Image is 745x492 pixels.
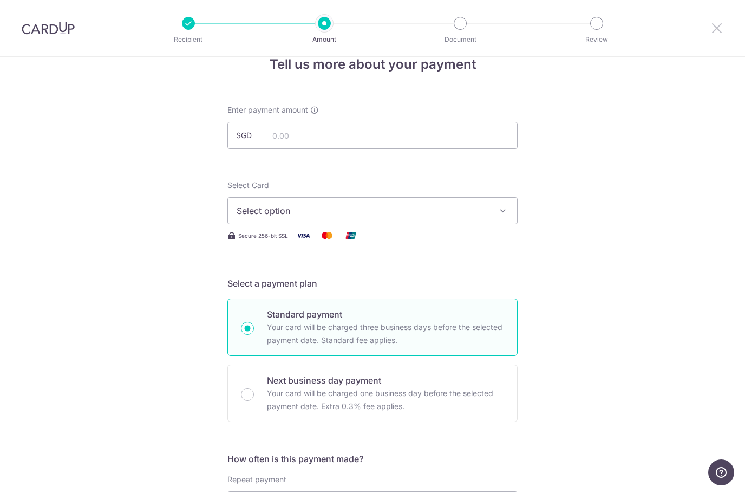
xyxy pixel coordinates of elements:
[227,474,286,485] label: Repeat payment
[238,231,288,240] span: Secure 256-bit SSL
[557,34,637,45] p: Review
[267,387,504,413] p: Your card will be charged one business day before the selected payment date. Extra 0.3% fee applies.
[227,180,269,190] span: translation missing: en.payables.payment_networks.credit_card.summary.labels.select_card
[236,130,264,141] span: SGD
[227,105,308,115] span: Enter payment amount
[22,22,75,35] img: CardUp
[316,229,338,242] img: Mastercard
[267,374,504,387] p: Next business day payment
[227,197,518,224] button: Select option
[708,459,734,487] iframe: Opens a widget where you can find more information
[237,204,489,217] span: Select option
[227,452,518,465] h5: How often is this payment made?
[340,229,362,242] img: Union Pay
[227,55,518,74] h4: Tell us more about your payment
[267,308,504,321] p: Standard payment
[227,277,518,290] h5: Select a payment plan
[227,122,518,149] input: 0.00
[148,34,228,45] p: Recipient
[284,34,364,45] p: Amount
[267,321,504,347] p: Your card will be charged three business days before the selected payment date. Standard fee appl...
[292,229,314,242] img: Visa
[420,34,500,45] p: Document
